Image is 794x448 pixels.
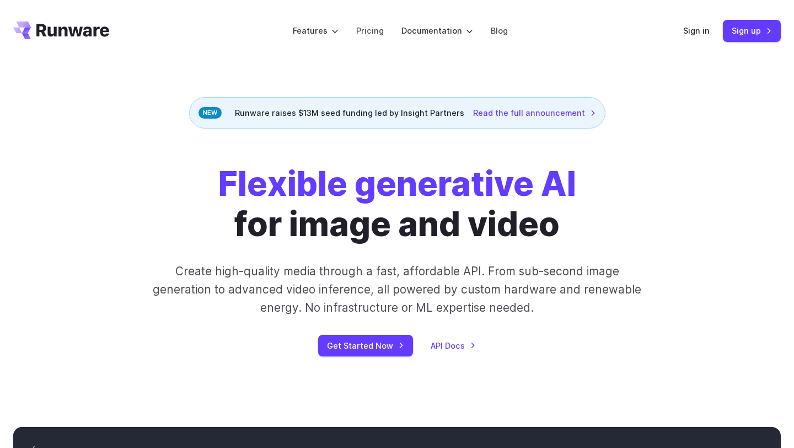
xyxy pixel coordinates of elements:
[318,335,413,356] a: Get Started Now
[218,163,576,204] strong: Flexible generative AI
[293,24,339,37] label: Features
[356,24,384,37] a: Pricing
[473,106,596,119] a: Read the full announcement
[13,22,109,39] a: Go to /
[218,164,576,244] h1: for image and video
[431,339,476,352] a: API Docs
[401,24,473,37] label: Documentation
[152,262,643,317] p: Create high-quality media through a fast, affordable API. From sub-second image generation to adv...
[189,97,605,129] div: Runware raises $13M seed funding led by Insight Partners
[491,24,508,37] a: Blog
[723,20,781,41] a: Sign up
[683,24,710,37] a: Sign in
